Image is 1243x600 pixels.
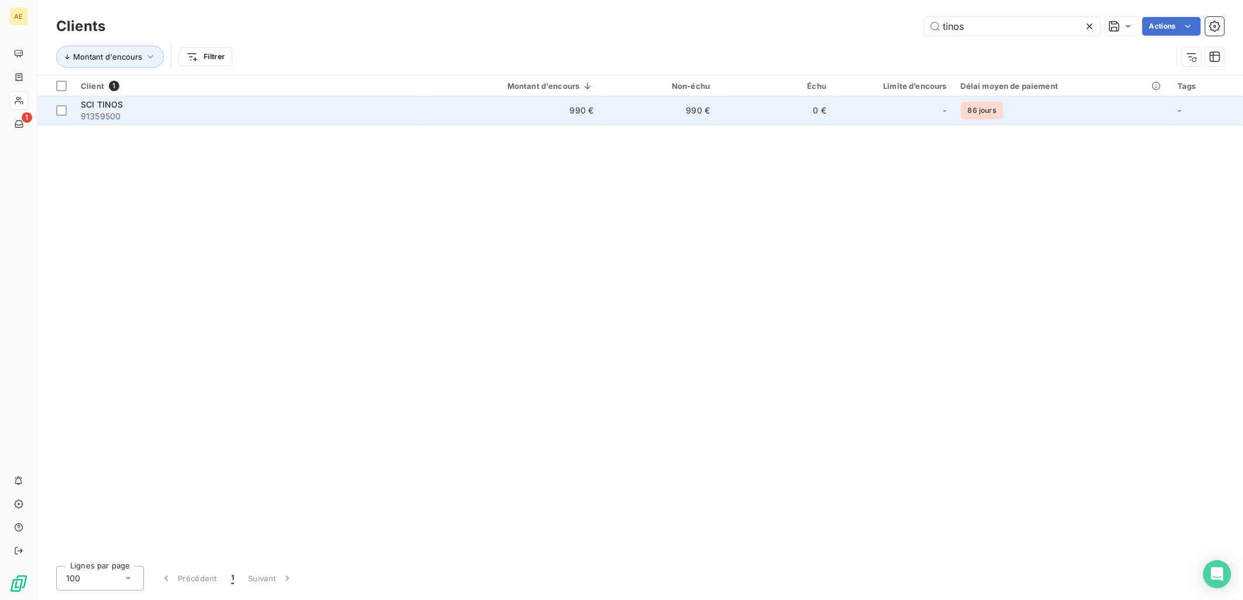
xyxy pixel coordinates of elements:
[943,105,947,116] span: -
[9,574,28,593] img: Logo LeanPay
[224,566,241,591] button: 1
[961,102,1003,119] span: 86 jours
[1142,17,1201,36] button: Actions
[81,111,416,122] span: 91359500
[56,16,105,37] h3: Clients
[717,96,833,125] td: 0 €
[153,566,224,591] button: Précédent
[231,573,234,584] span: 1
[840,81,947,91] div: Limite d’encours
[22,112,32,123] span: 1
[925,17,1100,36] input: Rechercher
[600,96,717,125] td: 990 €
[1203,560,1231,588] div: Open Intercom Messenger
[178,47,232,66] button: Filtrer
[1177,81,1236,91] div: Tags
[1177,105,1181,115] span: -
[9,7,28,26] div: AE
[56,46,164,68] button: Montant d'encours
[607,81,710,91] div: Non-échu
[81,81,104,91] span: Client
[241,566,300,591] button: Suivant
[430,81,594,91] div: Montant d'encours
[724,81,826,91] div: Échu
[423,96,601,125] td: 990 €
[961,81,1163,91] div: Délai moyen de paiement
[81,99,123,109] span: SCI TINOS
[73,52,142,61] span: Montant d'encours
[66,573,80,584] span: 100
[109,81,119,91] span: 1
